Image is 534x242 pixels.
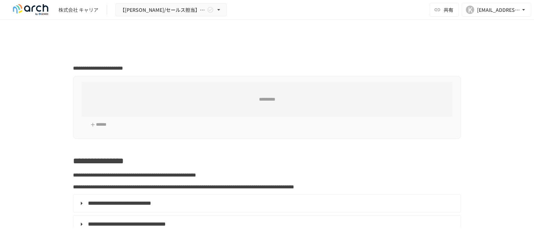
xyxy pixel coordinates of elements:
div: [EMAIL_ADDRESS][DOMAIN_NAME] [477,6,520,14]
div: 株式会社 キャリア [58,6,98,14]
span: 共有 [444,6,453,14]
button: 共有 [430,3,459,17]
button: 【[PERSON_NAME]/セールス担当】株式会社 キャリア様_初期設定サポート [115,3,227,17]
img: logo-default@2x-9cf2c760.svg [8,4,53,15]
button: K[EMAIL_ADDRESS][DOMAIN_NAME] [462,3,531,17]
div: K [466,6,474,14]
span: 【[PERSON_NAME]/セールス担当】株式会社 キャリア様_初期設定サポート [120,6,205,14]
